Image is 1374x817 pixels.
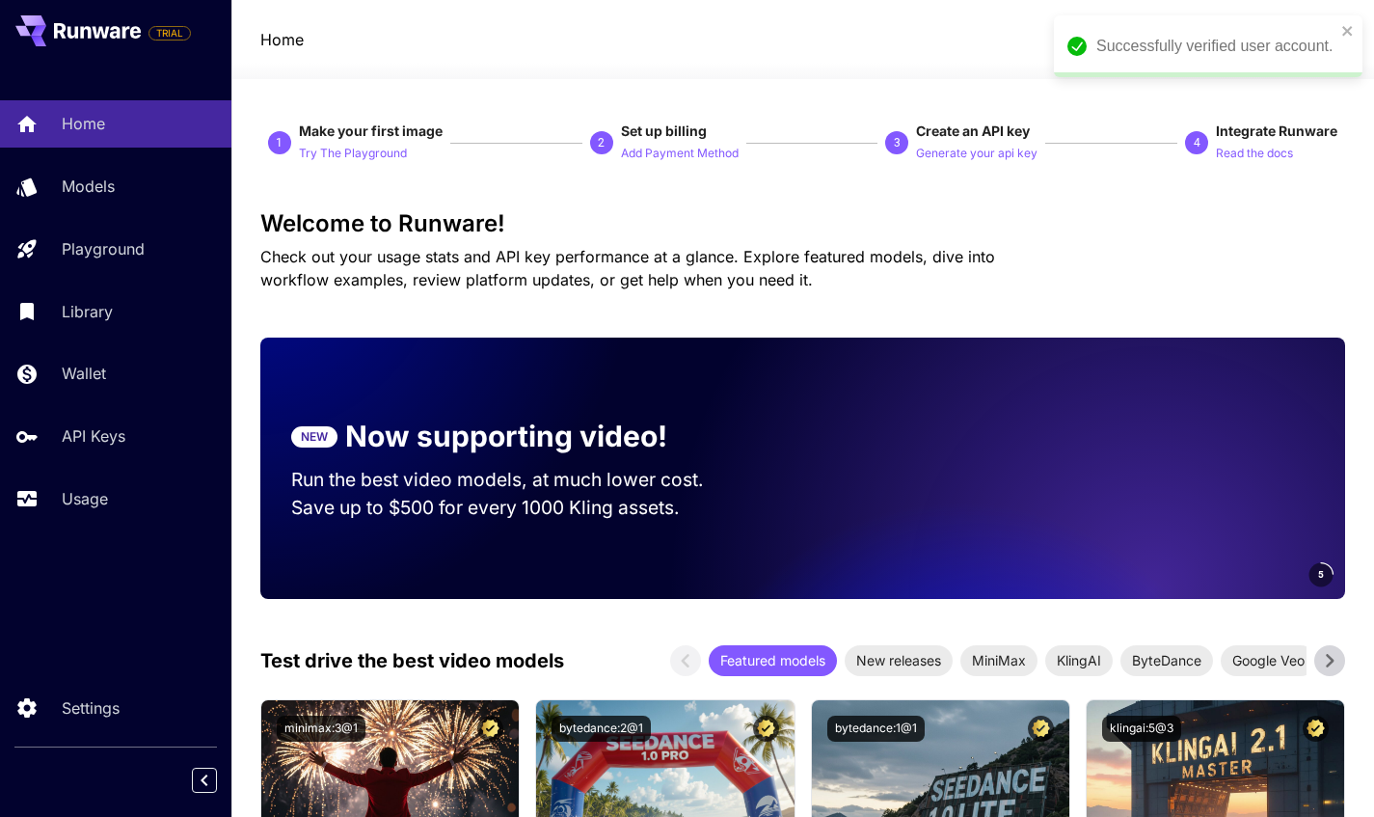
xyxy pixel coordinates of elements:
[62,112,105,135] p: Home
[827,716,925,742] button: bytedance:1@1
[1216,123,1337,139] span: Integrate Runware
[260,28,304,51] a: Home
[345,415,667,458] p: Now supporting video!
[1221,645,1316,676] div: Google Veo
[1216,145,1293,163] p: Read the docs
[206,763,231,798] div: Collapse sidebar
[260,28,304,51] nav: breadcrumb
[960,645,1037,676] div: MiniMax
[62,362,106,385] p: Wallet
[62,300,113,323] p: Library
[299,141,407,164] button: Try The Playground
[260,210,1346,237] h3: Welcome to Runware!
[753,716,779,742] button: Certified Model – Vetted for best performance and includes a commercial license.
[192,768,217,793] button: Collapse sidebar
[916,141,1037,164] button: Generate your api key
[621,145,739,163] p: Add Payment Method
[552,716,651,742] button: bytedance:2@1
[916,123,1030,139] span: Create an API key
[1028,716,1054,742] button: Certified Model – Vetted for best performance and includes a commercial license.
[845,650,953,670] span: New releases
[62,237,145,260] p: Playground
[260,646,564,675] p: Test drive the best video models
[621,123,707,139] span: Set up billing
[598,134,605,151] p: 2
[1216,141,1293,164] button: Read the docs
[62,487,108,510] p: Usage
[62,696,120,720] p: Settings
[291,466,741,494] p: Run the best video models, at much lower cost.
[62,175,115,198] p: Models
[299,145,407,163] p: Try The Playground
[621,141,739,164] button: Add Payment Method
[148,21,191,44] span: Add your payment card to enable full platform functionality.
[260,247,995,289] span: Check out your usage stats and API key performance at a glance. Explore featured models, dive int...
[299,123,443,139] span: Make your first image
[291,494,741,522] p: Save up to $500 for every 1000 Kling assets.
[1102,716,1181,742] button: klingai:5@3
[709,645,837,676] div: Featured models
[277,716,365,742] button: minimax:3@1
[301,428,328,446] p: NEW
[1341,23,1355,39] button: close
[709,650,837,670] span: Featured models
[1120,650,1213,670] span: ByteDance
[477,716,503,742] button: Certified Model – Vetted for best performance and includes a commercial license.
[916,145,1037,163] p: Generate your api key
[1045,645,1113,676] div: KlingAI
[894,134,901,151] p: 3
[149,26,190,41] span: TRIAL
[1318,567,1324,582] span: 5
[960,650,1037,670] span: MiniMax
[1221,650,1316,670] span: Google Veo
[1120,645,1213,676] div: ByteDance
[1194,134,1200,151] p: 4
[62,424,125,448] p: API Keys
[1303,716,1329,742] button: Certified Model – Vetted for best performance and includes a commercial license.
[1045,650,1113,670] span: KlingAI
[845,645,953,676] div: New releases
[276,134,283,151] p: 1
[1096,35,1335,58] div: Successfully verified user account.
